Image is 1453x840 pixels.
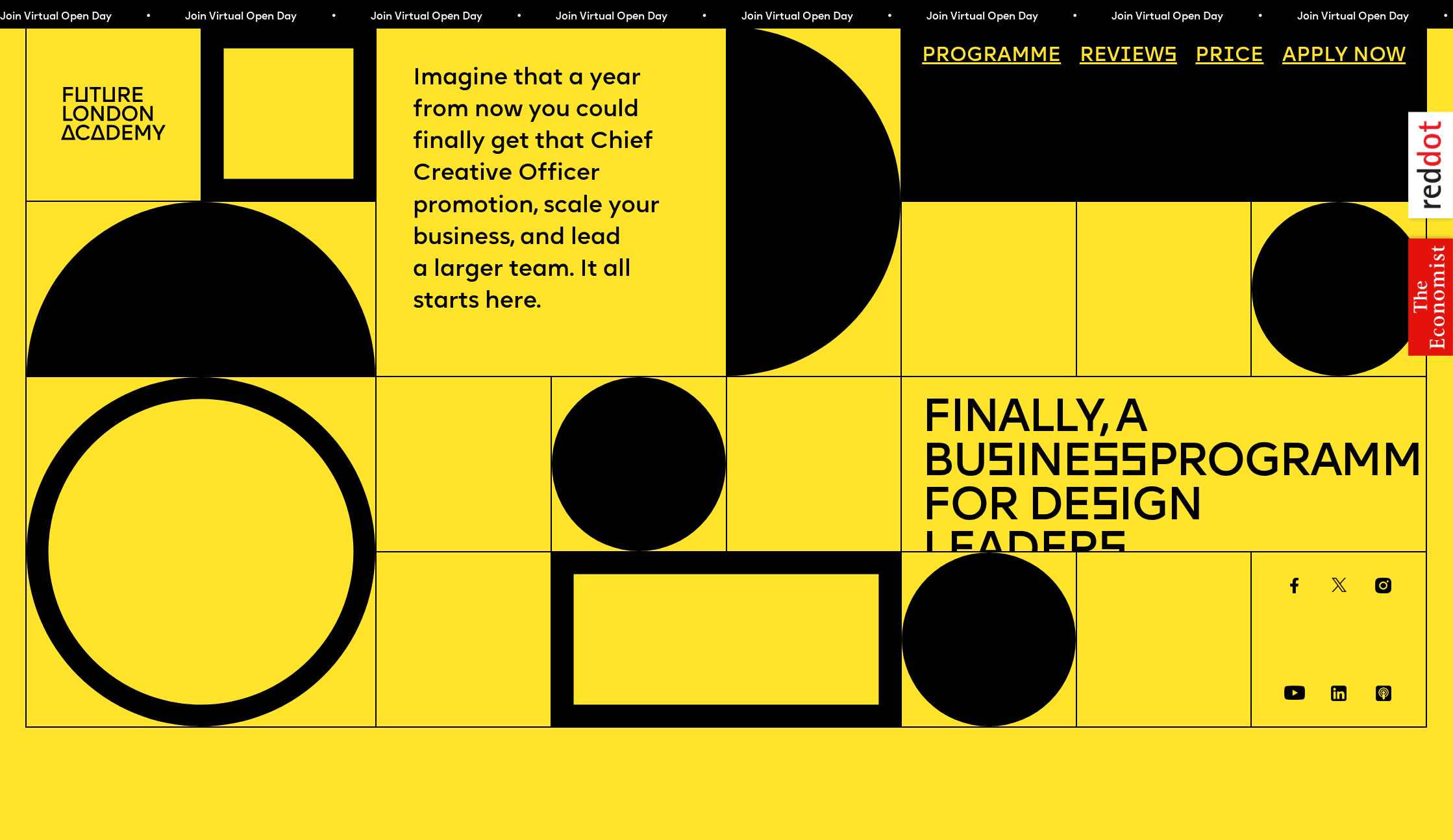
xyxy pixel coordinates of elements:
[1282,46,1297,66] span: A
[413,63,689,319] p: Imagine that a year from now you could finally get that Chief Creative Officer promotion, scale y...
[1186,36,1274,77] a: Price
[1070,12,1076,22] span: •
[699,12,705,22] span: •
[1441,12,1447,22] span: •
[514,12,520,22] span: •
[143,12,149,22] span: •
[1098,528,1126,575] span: s
[1090,484,1118,531] span: s
[1255,12,1261,22] span: •
[329,12,334,22] span: •
[997,46,1012,66] span: a
[1091,440,1147,487] span: ss
[1273,36,1416,77] a: Apply now
[884,12,890,22] span: •
[922,397,1406,574] h1: Finally, a Bu ine Programme for De ign Leader
[986,440,1013,487] span: s
[1069,36,1187,77] a: Reviews
[912,36,1071,77] a: Programme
